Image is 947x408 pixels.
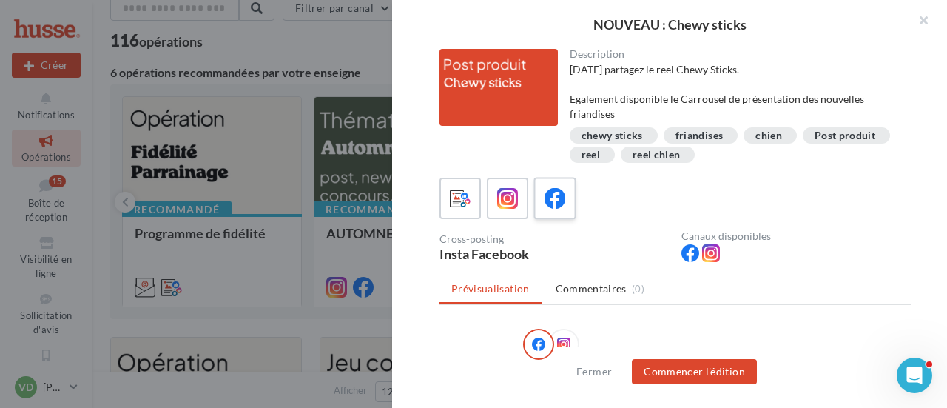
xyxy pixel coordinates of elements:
button: Fermer [570,363,618,381]
div: friandises [675,130,724,141]
button: Commencer l'édition [632,359,757,384]
div: Canaux disponibles [681,231,911,241]
div: chewy sticks [582,130,643,141]
div: chien [755,130,782,141]
div: NOUVEAU : Chewy sticks [416,18,923,31]
div: [DATE] partagez le reel Chewy Sticks. Egalement disponible le Carrousel de présentation des nouve... [570,62,900,121]
div: reel [582,150,600,161]
iframe: Intercom live chat [897,358,932,393]
div: Description [570,49,900,59]
span: (0) [632,283,644,295]
div: Insta Facebook [439,247,670,261]
span: Commentaires [556,281,627,296]
div: Post produit [815,130,875,141]
div: reel chien [633,150,681,161]
div: Cross-posting [439,234,670,244]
